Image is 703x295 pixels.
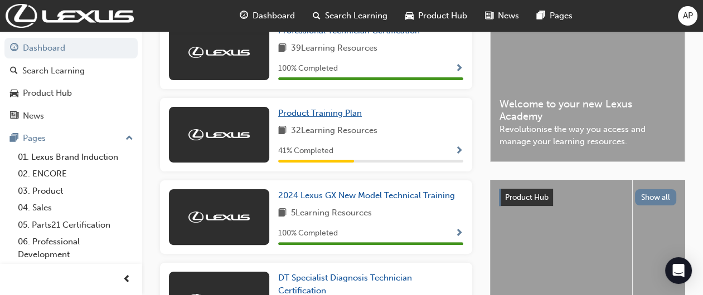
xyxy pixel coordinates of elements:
span: Dashboard [253,9,295,22]
a: 06. Professional Development [13,233,138,263]
a: pages-iconPages [528,4,581,27]
span: Revolutionise the way you access and manage your learning resources. [500,123,676,148]
img: Trak [188,47,250,58]
span: book-icon [278,206,287,220]
button: Show all [635,189,677,205]
span: 32 Learning Resources [291,124,377,138]
span: Show Progress [455,146,463,156]
a: 2024 Lexus GX New Model Technical Training [278,189,459,202]
span: Search Learning [325,9,387,22]
span: book-icon [278,124,287,138]
span: news-icon [485,9,493,23]
button: Show Progress [455,62,463,76]
a: News [4,106,138,126]
button: DashboardSearch LearningProduct HubNews [4,36,138,128]
span: Product Hub [418,9,467,22]
span: Welcome to your new Lexus Academy [500,98,676,123]
button: AP [678,6,697,26]
span: pages-icon [537,9,545,23]
span: News [498,9,519,22]
span: 5 Learning Resources [291,206,372,220]
span: 2024 Lexus GX New Model Technical Training [278,190,455,200]
div: Product Hub [23,87,72,100]
a: 01. Lexus Brand Induction [13,149,138,166]
a: 02. ENCORE [13,165,138,183]
span: Pages [550,9,573,22]
span: pages-icon [10,134,18,144]
span: 39 Learning Resources [291,42,377,56]
span: 41 % Completed [278,145,333,158]
a: 05. Parts21 Certification [13,217,138,234]
img: Trak [6,4,134,28]
a: news-iconNews [476,4,528,27]
div: Pages [23,132,46,145]
div: Search Learning [22,65,85,77]
span: 100 % Completed [278,227,338,240]
button: Show Progress [455,144,463,158]
span: search-icon [10,66,18,76]
a: car-iconProduct Hub [396,4,476,27]
span: Product Training Plan [278,108,362,118]
span: car-icon [405,9,414,23]
span: news-icon [10,111,18,121]
img: Trak [188,129,250,140]
a: Dashboard [4,38,138,58]
button: Show Progress [455,227,463,240]
a: Product Training Plan [278,107,366,120]
img: Trak [188,212,250,223]
a: Product HubShow all [499,189,676,206]
a: 07. Management [13,263,138,280]
span: Show Progress [455,64,463,74]
span: guage-icon [240,9,248,23]
a: guage-iconDashboard [231,4,304,27]
div: News [23,110,44,122]
button: Pages [4,128,138,149]
span: book-icon [278,42,287,56]
a: search-iconSearch Learning [304,4,396,27]
span: prev-icon [123,273,131,287]
span: 100 % Completed [278,62,338,75]
span: car-icon [10,88,18,99]
span: AP [683,9,693,22]
span: Show Progress [455,229,463,239]
span: Product Hub [505,193,549,202]
span: search-icon [313,9,321,23]
div: Open Intercom Messenger [665,257,692,284]
span: guage-icon [10,43,18,53]
span: up-icon [125,131,133,146]
a: Product Hub [4,83,138,104]
a: Search Learning [4,61,138,81]
a: 04. Sales [13,199,138,217]
a: 03. Product [13,183,138,200]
